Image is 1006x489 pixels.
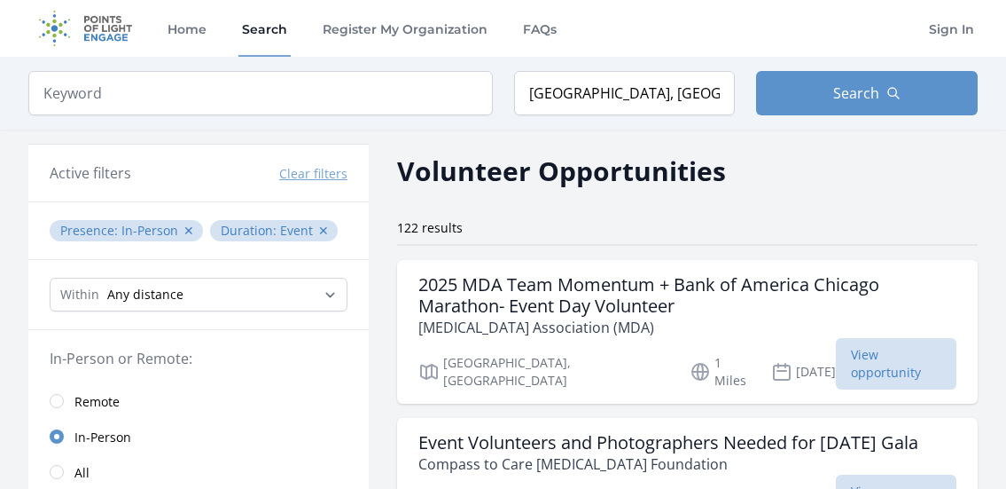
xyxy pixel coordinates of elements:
[28,383,369,419] a: Remote
[397,260,978,404] a: 2025 MDA Team Momentum + Bank of America Chicago Marathon- Event Day Volunteer [MEDICAL_DATA] Ass...
[418,432,918,454] h3: Event Volunteers and Photographers Needed for [DATE] Gala
[318,222,329,240] button: ✕
[28,71,493,115] input: Keyword
[50,278,347,312] select: Search Radius
[397,151,726,191] h2: Volunteer Opportunities
[74,464,90,482] span: All
[771,354,836,390] p: [DATE]
[279,165,347,183] button: Clear filters
[418,274,956,317] h3: 2025 MDA Team Momentum + Bank of America Chicago Marathon- Event Day Volunteer
[50,162,131,184] h3: Active filters
[183,222,194,240] button: ✕
[690,354,750,390] p: 1 Miles
[397,219,463,236] span: 122 results
[514,71,736,115] input: Location
[418,354,668,390] p: [GEOGRAPHIC_DATA], [GEOGRAPHIC_DATA]
[418,454,918,475] p: Compass to Care [MEDICAL_DATA] Foundation
[280,222,313,239] span: Event
[121,222,178,239] span: In-Person
[833,83,879,104] span: Search
[74,429,131,446] span: In-Person
[50,348,347,369] legend: In-Person or Remote:
[836,338,956,390] span: View opportunity
[60,222,121,239] span: Presence :
[28,419,369,454] a: In-Person
[756,71,978,115] button: Search
[418,317,956,338] p: [MEDICAL_DATA] Association (MDA)
[221,222,280,239] span: Duration :
[74,393,120,411] span: Remote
